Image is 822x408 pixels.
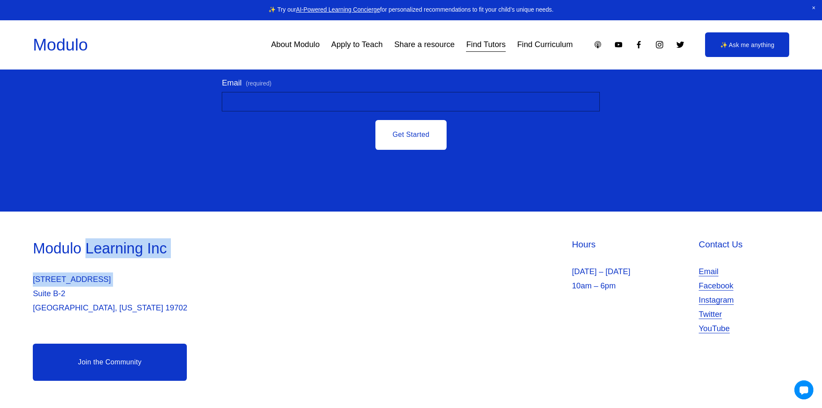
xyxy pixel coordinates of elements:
[33,344,186,381] a: Join the Community
[517,37,573,53] a: Find Curriculum
[699,293,734,307] a: Instagram
[699,307,722,322] a: Twitter
[699,279,733,293] a: Facebook
[614,40,623,49] a: YouTube
[705,32,789,57] a: ✨ Ask me anything
[33,272,409,315] p: [STREET_ADDRESS] Suite B-2 [GEOGRAPHIC_DATA], [US_STATE] 19702
[466,37,505,53] a: Find Tutors
[655,40,664,49] a: Instagram
[331,37,383,53] a: Apply to Teach
[699,322,730,336] a: YouTube
[33,238,409,258] h3: Modulo Learning Inc
[375,120,447,150] button: Get Started
[271,37,320,53] a: About Modulo
[634,40,643,49] a: Facebook
[572,238,694,251] h4: Hours
[33,35,88,54] a: Modulo
[394,37,455,53] a: Share a resource
[222,76,242,90] span: Email
[593,40,602,49] a: Apple Podcasts
[296,6,380,13] a: AI-Powered Learning Concierge
[699,265,718,279] a: Email
[699,238,789,251] h4: Contact Us
[246,79,271,89] span: (required)
[676,40,685,49] a: Twitter
[572,265,694,293] p: [DATE] – [DATE] 10am – 6pm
